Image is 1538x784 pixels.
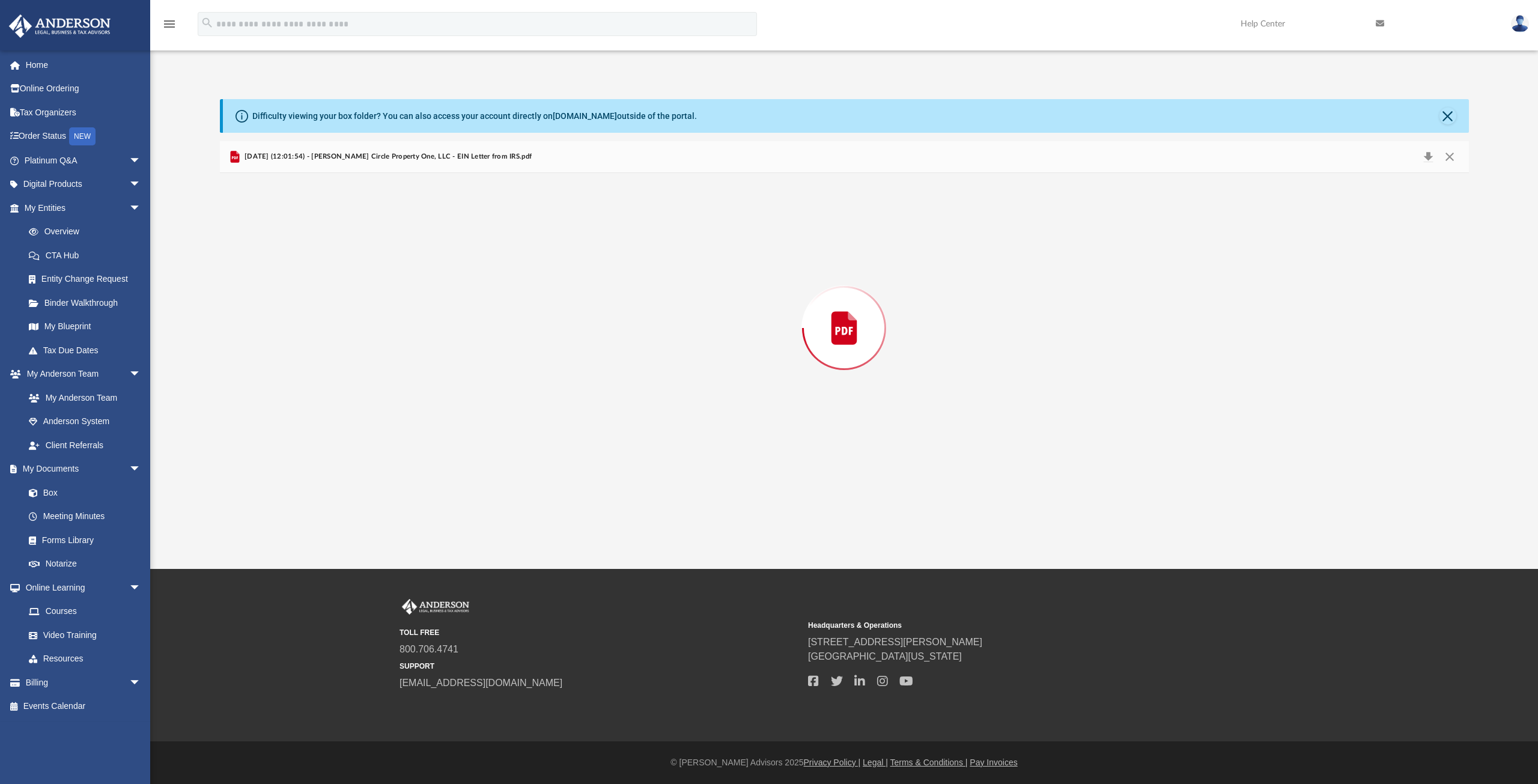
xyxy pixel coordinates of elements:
a: Box [17,481,147,505]
div: NEW [69,127,96,145]
span: arrow_drop_down [129,457,153,482]
a: Entity Change Request [17,267,159,291]
a: Overview [17,220,159,244]
a: Digital Productsarrow_drop_down [8,172,159,196]
a: My Documentsarrow_drop_down [8,457,153,481]
a: CTA Hub [17,243,159,267]
a: Anderson System [17,410,153,434]
a: menu [162,23,177,31]
div: © [PERSON_NAME] Advisors 2025 [150,756,1538,769]
a: Privacy Policy | [804,758,861,767]
a: [GEOGRAPHIC_DATA][US_STATE] [808,651,962,661]
a: My Anderson Team [17,386,147,410]
span: arrow_drop_down [129,148,153,173]
a: Resources [17,647,153,671]
a: My Anderson Teamarrow_drop_down [8,362,153,386]
button: Download [1418,148,1439,165]
a: Client Referrals [17,433,153,457]
span: [DATE] (12:01:54) - [PERSON_NAME] Circle Property One, LLC - EIN Letter from IRS.pdf [242,151,532,162]
img: Anderson Advisors Platinum Portal [400,599,472,615]
a: Events Calendar [8,694,159,719]
a: Platinum Q&Aarrow_drop_down [8,148,159,172]
button: Close [1439,108,1456,124]
i: search [201,16,214,29]
a: Meeting Minutes [17,505,153,529]
a: Online Ordering [8,77,159,101]
a: 800.706.4741 [400,644,458,654]
a: Forms Library [17,528,147,552]
a: Pay Invoices [970,758,1017,767]
div: Preview [220,141,1469,483]
a: Binder Walkthrough [17,291,159,315]
a: Courses [17,600,153,624]
div: Difficulty viewing your box folder? You can also access your account directly on outside of the p... [252,110,697,123]
a: Tax Organizers [8,100,159,124]
a: [DOMAIN_NAME] [553,111,617,121]
a: My Blueprint [17,315,153,339]
a: [STREET_ADDRESS][PERSON_NAME] [808,637,982,647]
span: arrow_drop_down [129,196,153,220]
a: Legal | [863,758,888,767]
small: TOLL FREE [400,627,800,638]
a: Order StatusNEW [8,124,159,149]
span: arrow_drop_down [129,172,153,197]
button: Close [1439,148,1460,165]
a: Online Learningarrow_drop_down [8,576,153,600]
span: arrow_drop_down [129,362,153,387]
span: arrow_drop_down [129,576,153,600]
a: Tax Due Dates [17,338,159,362]
i: menu [162,17,177,31]
span: arrow_drop_down [129,670,153,695]
a: [EMAIL_ADDRESS][DOMAIN_NAME] [400,678,562,688]
a: Video Training [17,623,147,647]
img: Anderson Advisors Platinum Portal [5,14,114,38]
small: Headquarters & Operations [808,620,1208,631]
a: Home [8,53,159,77]
a: My Entitiesarrow_drop_down [8,196,159,220]
a: Billingarrow_drop_down [8,670,159,694]
a: Notarize [17,552,153,576]
a: Terms & Conditions | [890,758,968,767]
img: User Pic [1511,15,1529,32]
small: SUPPORT [400,661,800,672]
